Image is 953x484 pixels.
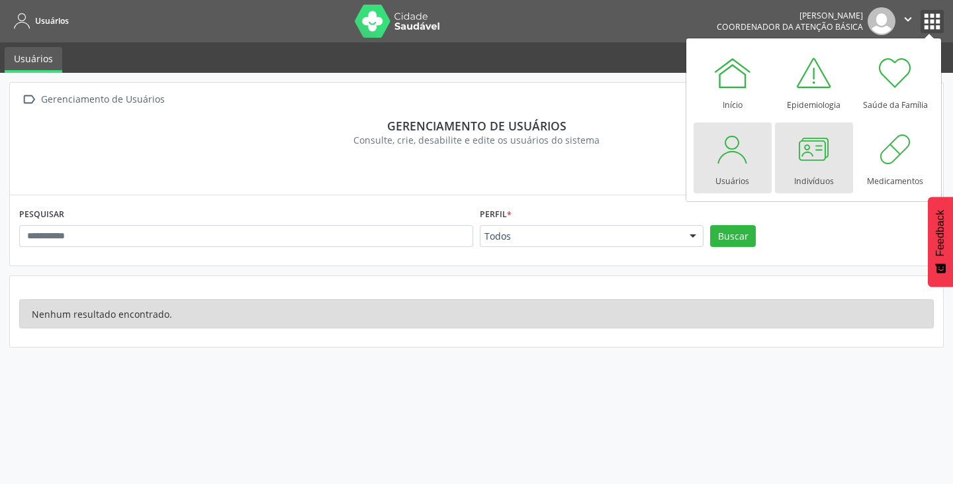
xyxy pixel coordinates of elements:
[934,210,946,256] span: Feedback
[19,299,934,328] div: Nenhum resultado encontrado.
[38,90,167,109] div: Gerenciamento de Usuários
[717,21,863,32] span: Coordenador da Atenção Básica
[775,122,853,193] a: Indivíduos
[895,7,921,35] button: 
[19,90,167,109] a:  Gerenciamento de Usuários
[484,230,676,243] span: Todos
[19,205,64,225] label: PESQUISAR
[694,122,772,193] a: Usuários
[5,47,62,73] a: Usuários
[775,46,853,117] a: Epidemiologia
[19,90,38,109] i: 
[921,10,944,33] button: apps
[694,46,772,117] a: Início
[480,205,512,225] label: Perfil
[717,10,863,21] div: [PERSON_NAME]
[28,119,925,133] div: Gerenciamento de usuários
[28,133,925,147] div: Consulte, crie, desabilite e edite os usuários do sistema
[9,10,69,32] a: Usuários
[856,122,934,193] a: Medicamentos
[901,12,915,26] i: 
[928,197,953,287] button: Feedback - Mostrar pesquisa
[35,15,69,26] span: Usuários
[710,225,756,248] button: Buscar
[868,7,895,35] img: img
[856,46,934,117] a: Saúde da Família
